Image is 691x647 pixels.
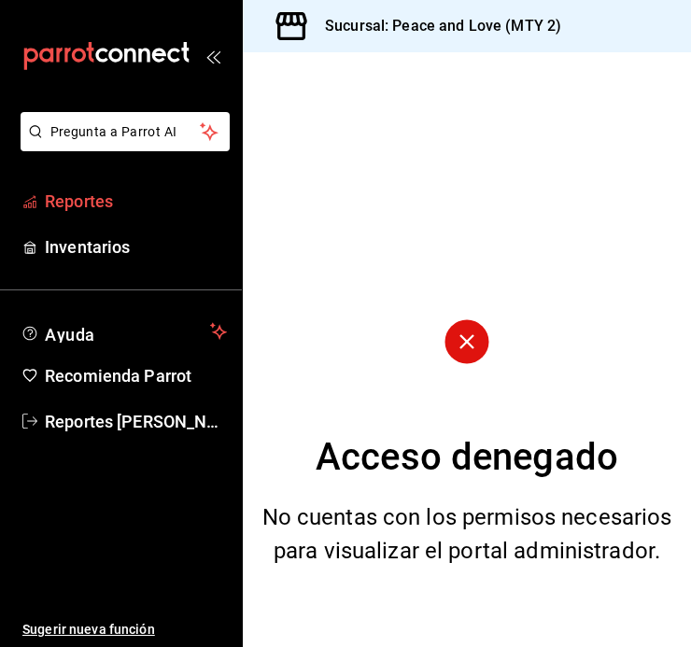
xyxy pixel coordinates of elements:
span: Sugerir nueva función [22,620,227,640]
div: Acceso denegado [316,429,618,485]
button: open_drawer_menu [205,49,220,63]
span: Inventarios [45,234,227,260]
a: Pregunta a Parrot AI [13,135,230,155]
h3: Sucursal: Peace and Love (MTY 2) [310,15,561,37]
span: Reportes [45,189,227,214]
div: No cuentas con los permisos necesarios para visualizar el portal administrador. [243,500,691,568]
span: Recomienda Parrot [45,363,227,388]
span: Reportes [PERSON_NAME] [45,409,227,434]
span: Ayuda [45,320,203,343]
span: Pregunta a Parrot AI [50,122,201,142]
button: Pregunta a Parrot AI [21,112,230,151]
